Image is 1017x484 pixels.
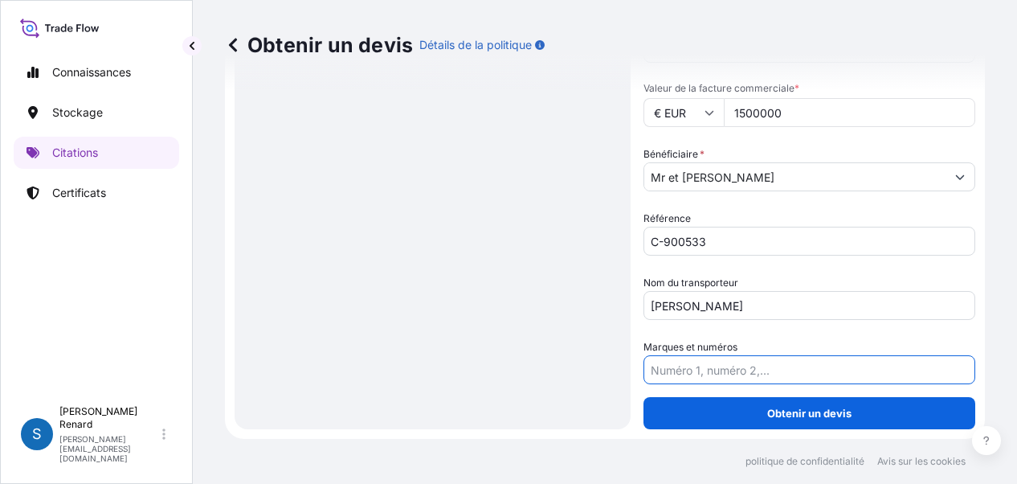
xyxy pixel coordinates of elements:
[643,397,975,429] button: Obtenir un devis
[767,407,852,420] font: Obtenir un devis
[745,455,864,468] a: politique de confidentialité
[643,277,738,289] font: Nom du transporteur
[52,105,103,119] font: Stockage
[32,425,42,442] font: S
[643,227,975,256] input: Votre référence interne
[14,96,179,129] a: Stockage
[877,455,966,468] a: Avis sur les cookies
[52,186,106,199] font: Certificats
[14,56,179,88] a: Connaissances
[946,162,974,191] button: Afficher les suggestions
[724,98,975,127] input: Tapez le montant
[59,405,137,417] font: [PERSON_NAME]
[643,291,975,320] input: Entrez le nom
[52,65,131,79] font: Connaissances
[643,341,737,353] font: Marques et numéros
[643,355,975,384] input: Numéro 1, numéro 2,...
[52,146,98,159] font: Citations
[247,33,413,57] font: Obtenir un devis
[14,137,179,169] a: Citations
[643,148,698,160] font: Bénéficiaire
[644,162,946,191] input: Nom et prénom
[59,418,92,430] font: Renard
[14,177,179,209] a: Certificats
[419,38,532,51] font: Détails de la politique
[643,212,691,224] font: Référence
[59,434,131,463] font: [PERSON_NAME][EMAIL_ADDRESS][DOMAIN_NAME]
